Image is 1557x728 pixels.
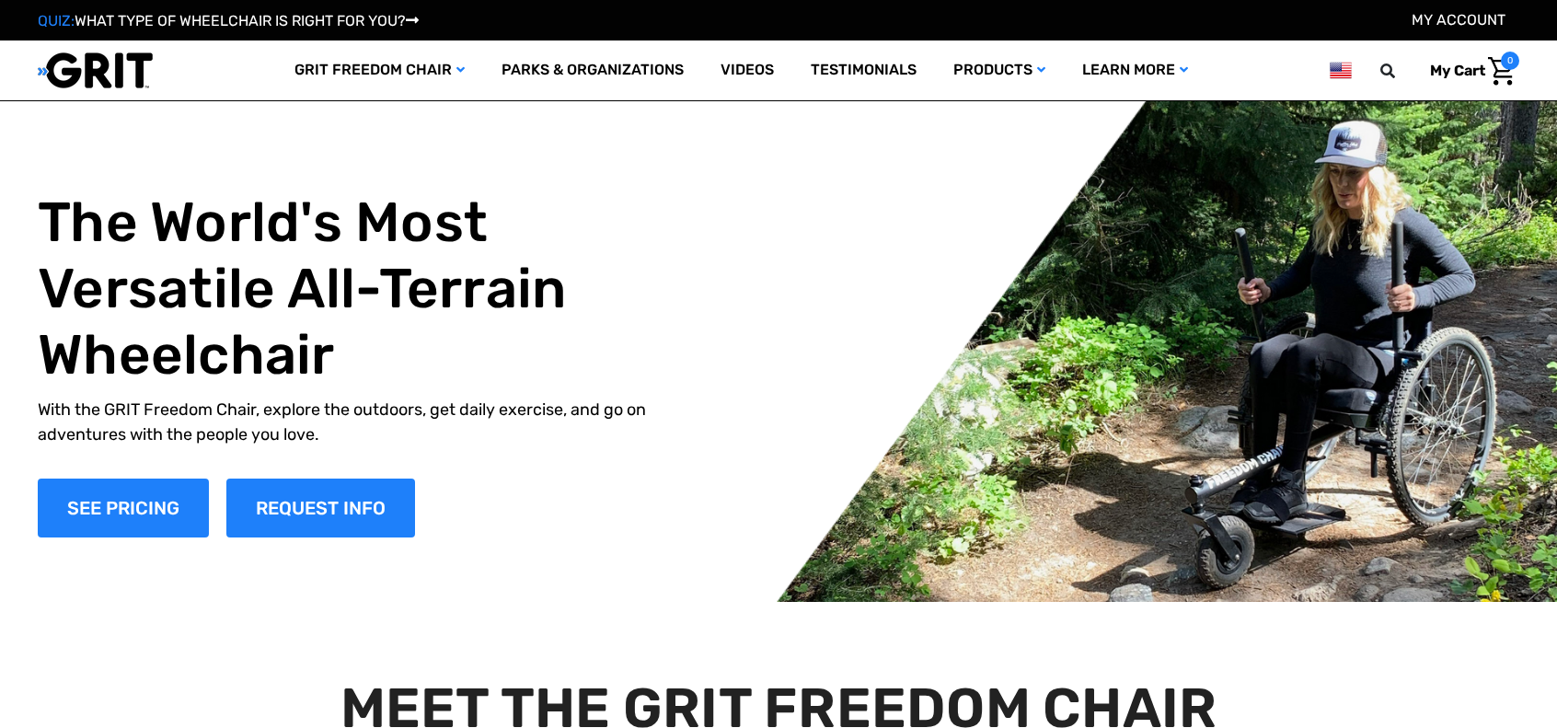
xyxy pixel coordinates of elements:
input: Search [1389,52,1416,90]
span: 0 [1501,52,1519,70]
span: My Cart [1430,62,1485,79]
img: GRIT All-Terrain Wheelchair and Mobility Equipment [38,52,153,89]
a: QUIZ:WHAT TYPE OF WHEELCHAIR IS RIGHT FOR YOU? [38,12,419,29]
img: us.png [1330,59,1352,82]
a: Shop Now [38,479,209,537]
img: Cart [1488,57,1515,86]
span: QUIZ: [38,12,75,29]
a: Videos [702,40,792,100]
p: With the GRIT Freedom Chair, explore the outdoors, get daily exercise, and go on adventures with ... [38,398,687,447]
a: Testimonials [792,40,935,100]
a: GRIT Freedom Chair [276,40,483,100]
a: Learn More [1064,40,1206,100]
a: Account [1412,11,1505,29]
a: Cart with 0 items [1416,52,1519,90]
a: Products [935,40,1064,100]
h1: The World's Most Versatile All-Terrain Wheelchair [38,190,687,388]
a: Parks & Organizations [483,40,702,100]
a: Slide number 1, Request Information [226,479,415,537]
